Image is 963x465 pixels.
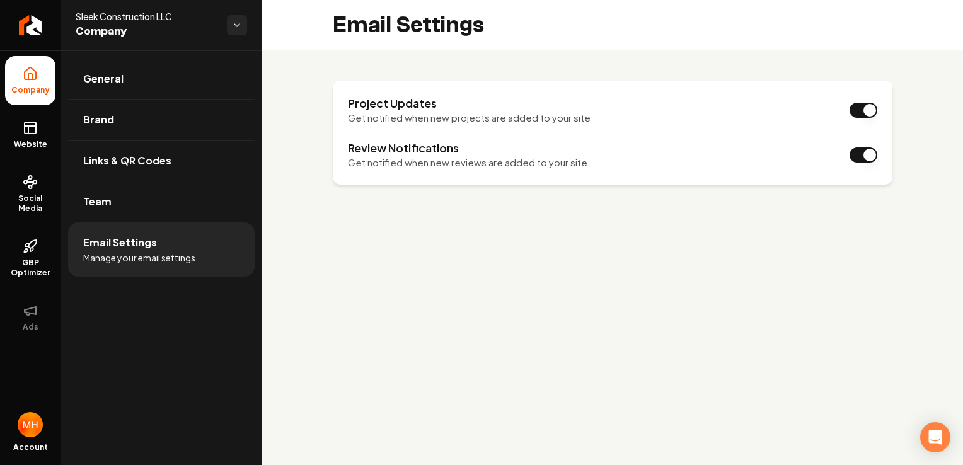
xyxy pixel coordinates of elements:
span: Company [76,23,217,40]
span: Company [6,85,55,95]
span: Website [9,139,52,149]
a: Team [68,181,255,222]
span: Links & QR Codes [83,153,171,168]
span: General [83,71,124,86]
a: Links & QR Codes [68,141,255,181]
span: Brand [83,112,114,127]
span: Email Settings [83,235,157,250]
h3: Project Updates [348,96,591,111]
span: Sleek Construction LLC [76,10,217,23]
span: Ads [18,322,43,332]
p: Get notified when new reviews are added to your site [348,156,587,170]
span: Manage your email settings. [83,251,198,264]
p: Get notified when new projects are added to your site [348,111,591,125]
span: Team [83,194,112,209]
h2: Email Settings [333,13,484,38]
div: Open Intercom Messenger [920,422,950,452]
button: Open user button [18,412,43,437]
a: Website [5,110,55,159]
span: Social Media [5,193,55,214]
h3: Review Notifications [348,141,587,156]
img: Mason Hill [18,412,43,437]
span: Account [13,442,48,452]
a: GBP Optimizer [5,229,55,288]
a: Brand [68,100,255,140]
img: Rebolt Logo [19,15,42,35]
a: Social Media [5,164,55,224]
button: Ads [5,293,55,342]
span: GBP Optimizer [5,258,55,278]
a: General [68,59,255,99]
